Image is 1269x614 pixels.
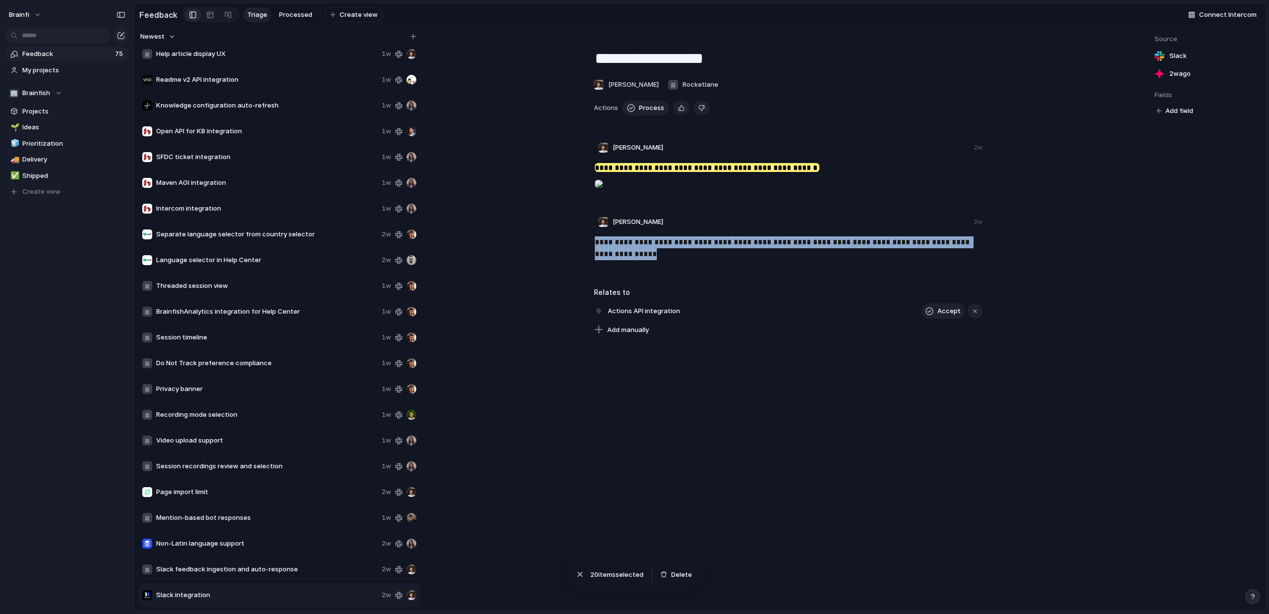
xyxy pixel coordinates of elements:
span: Connect Intercom [1199,10,1257,20]
span: Knowledge configuration auto-refresh [156,101,378,111]
button: 🌱 [9,122,19,132]
span: Video upload support [156,436,378,446]
span: 2w ago [1169,69,1191,79]
span: SFDC ticket integration [156,152,378,162]
span: Projects [22,107,125,116]
a: 🧊Prioritization [5,136,129,151]
span: Slack integration [156,590,378,600]
span: Source [1154,34,1258,44]
span: 1w [382,178,391,188]
span: Rocketlane [683,80,718,90]
button: ✅ [9,171,19,181]
span: Newest [140,32,165,42]
button: Process [622,101,669,115]
a: ✅Shipped [5,168,129,183]
a: My projects [5,63,129,78]
span: item s selected [590,570,643,580]
span: 2w [382,564,391,574]
span: Language selector in Help Center [156,255,378,265]
button: 🚚 [9,155,19,165]
span: Fields [1154,90,1258,100]
div: 🌱 [10,122,17,133]
a: Processed [275,7,316,22]
button: Accept [922,303,965,319]
button: 🏢Brainfish [5,86,129,101]
span: brainfi [9,10,29,20]
span: Actions [594,103,618,113]
h2: Feedback [139,9,177,21]
span: Slack [1169,51,1187,61]
span: Brainfish [22,88,50,98]
button: Connect Intercom [1184,7,1261,22]
span: 1w [382,75,391,85]
a: 🌱Ideas [5,120,129,135]
span: 1w [382,281,391,291]
div: 🚚 [10,154,17,166]
div: 2w [974,143,982,152]
button: Newest [139,30,177,43]
span: Page import limit [156,487,378,497]
span: [PERSON_NAME] [613,217,663,227]
button: Create view [5,184,129,199]
span: Shipped [22,171,125,181]
span: 1w [382,333,391,342]
div: 🏢 [9,88,19,98]
span: Session timeline [156,333,378,342]
span: 1w [382,126,391,136]
span: Threaded session view [156,281,378,291]
span: Slack feedback ingestion and auto-response [156,564,378,574]
button: Delete [693,101,710,115]
span: BrainfishAnalytics integration for Help Center [156,307,378,317]
span: Add field [1165,106,1193,116]
span: Open API for KB integration [156,126,378,136]
span: 75 [115,49,125,59]
a: Slack [1154,49,1258,63]
span: Maven AGI integration [156,178,378,188]
span: 1w [382,410,391,420]
span: Add manually [607,325,649,335]
span: 1w [382,307,391,317]
span: Triage [247,10,267,20]
span: Actions API integration [605,304,683,318]
span: [PERSON_NAME] [608,80,659,90]
button: Create view [325,7,383,23]
a: Projects [5,104,129,119]
span: Create view [340,10,378,20]
button: brainfi [4,7,47,23]
span: 1w [382,152,391,162]
a: 🚚Delivery [5,152,129,167]
a: Feedback75 [5,47,129,61]
span: 2w [382,229,391,239]
button: [PERSON_NAME] [591,77,661,93]
button: Add manually [590,323,653,337]
button: Rocketlane [665,77,721,93]
span: Intercom integration [156,204,378,214]
a: Triage [243,7,271,22]
button: Delete [656,568,696,582]
span: 1w [382,49,391,59]
span: 2w [382,539,391,549]
span: Delete [671,570,692,580]
span: Separate language selector from country selector [156,229,378,239]
button: 🧊 [9,139,19,149]
h3: Relates to [594,287,982,297]
button: Add field [1154,105,1195,117]
span: Process [639,103,664,113]
span: Readme v2 API integration [156,75,378,85]
span: 1w [382,358,391,368]
span: Delivery [22,155,125,165]
div: 🧊 [10,138,17,149]
span: Processed [279,10,312,20]
span: Create view [22,187,60,197]
span: My projects [22,65,125,75]
span: 2w [382,590,391,600]
span: 1w [382,384,391,394]
span: Mention-based bot responses [156,513,378,523]
div: 2w [974,218,982,226]
span: Recording mode selection [156,410,378,420]
span: 1w [382,513,391,523]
